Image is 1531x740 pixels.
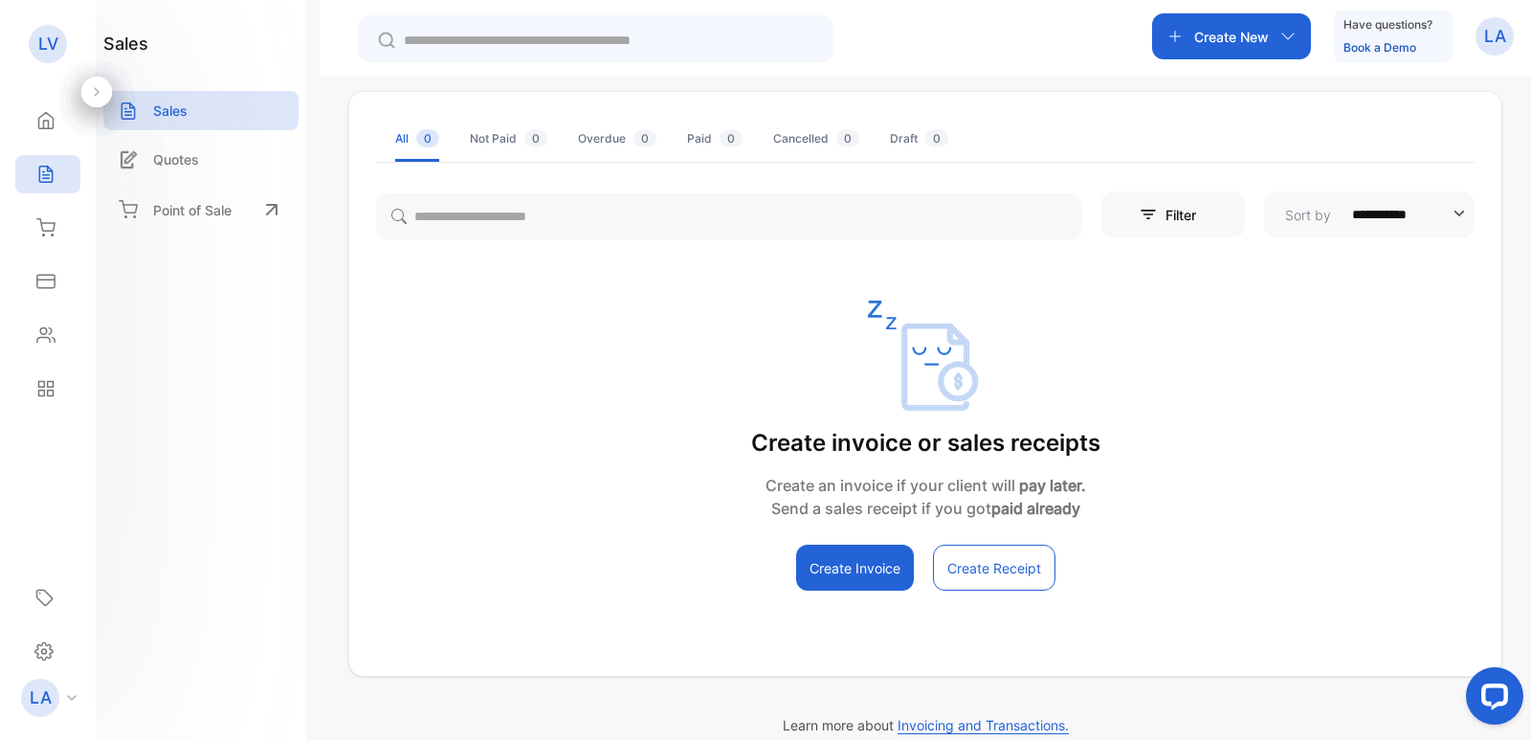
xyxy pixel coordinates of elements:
iframe: LiveChat chat widget [1451,660,1531,740]
span: 0 [416,129,439,147]
span: 0 [720,129,743,147]
span: 0 [524,129,547,147]
p: Send a sales receipt if you got [751,497,1100,520]
p: Create invoice or sales receipts [751,426,1100,460]
span: 0 [836,129,859,147]
a: Sales [103,91,299,130]
div: Not Paid [470,130,547,147]
a: Book a Demo [1343,40,1416,55]
p: Point of Sale [153,200,232,220]
div: Overdue [578,130,656,147]
span: 0 [925,129,948,147]
a: Quotes [103,140,299,179]
img: empty state [868,301,983,411]
p: LA [1484,24,1506,49]
button: Create Receipt [933,545,1055,591]
p: Create New [1194,27,1269,47]
button: Create Invoice [796,545,914,591]
p: LA [30,685,52,710]
span: 0 [633,129,656,147]
div: Draft [890,130,948,147]
div: Cancelled [773,130,859,147]
button: Create New [1152,13,1311,59]
div: All [395,130,439,147]
strong: paid already [991,499,1080,518]
strong: pay later. [1019,476,1086,495]
a: Point of Sale [103,189,299,231]
button: Sort by [1264,191,1475,237]
p: LV [38,32,58,56]
p: Learn more about [348,715,1502,735]
p: Sales [153,101,188,121]
button: LA [1476,13,1514,59]
h1: sales [103,31,148,56]
div: Paid [687,130,743,147]
span: Invoicing and Transactions. [898,717,1069,734]
p: Have questions? [1343,15,1432,34]
p: Sort by [1285,205,1331,225]
p: Create an invoice if your client will [751,474,1100,497]
p: Quotes [153,149,199,169]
